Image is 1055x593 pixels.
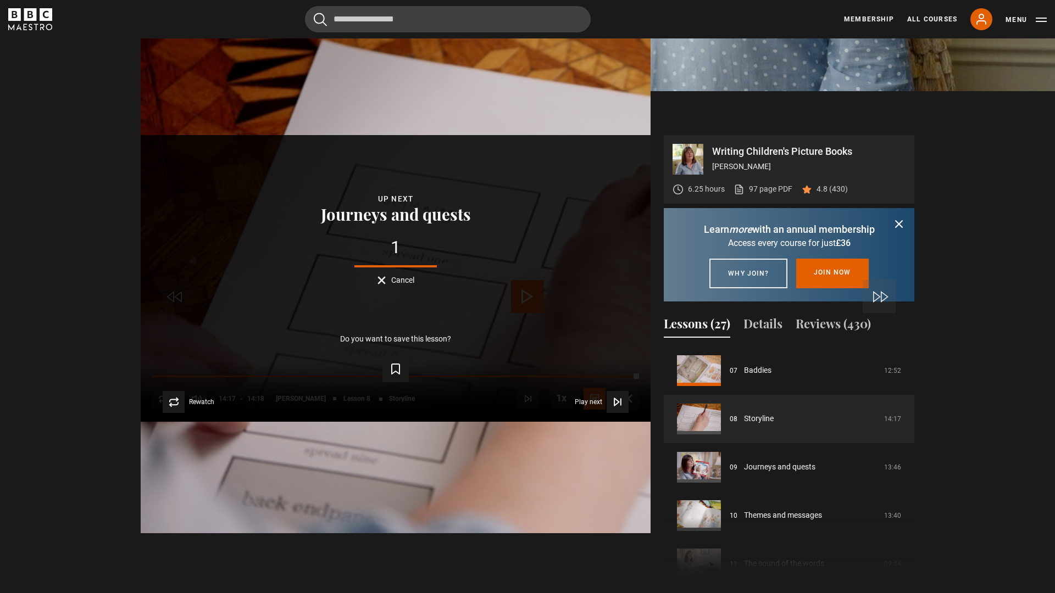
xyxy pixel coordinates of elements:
a: 97 page PDF [734,183,792,195]
button: Play next [575,391,629,413]
span: Rewatch [189,399,214,405]
a: Journeys and quests [744,461,815,473]
div: 1 [158,239,633,256]
a: All Courses [907,14,957,24]
svg: BBC Maestro [8,8,52,30]
p: 4.8 (430) [817,183,848,195]
p: Access every course for just [677,237,901,250]
a: Join now [796,259,869,288]
p: Learn with an annual membership [677,222,901,237]
a: Membership [844,14,894,24]
button: Toggle navigation [1006,14,1047,25]
button: Reviews (430) [796,315,871,338]
i: more [729,223,752,235]
p: Writing Children's Picture Books [712,147,906,156]
button: Journeys and quests [318,205,474,222]
p: Do you want to save this lesson? [340,335,451,343]
a: Storyline [744,413,774,424]
p: [PERSON_NAME] [712,161,906,172]
button: Cancel [377,276,414,284]
p: 6.25 hours [688,183,725,195]
button: Rewatch [163,391,214,413]
input: Search [305,6,591,32]
a: Baddies [744,365,771,376]
a: Themes and messages [744,510,822,521]
a: Why join? [709,259,787,288]
button: Details [743,315,782,338]
span: Play next [575,399,602,405]
span: Cancel [391,276,414,284]
div: Up next [158,193,633,205]
button: Submit the search query [314,13,327,26]
video-js: Video Player [141,135,651,422]
span: £36 [836,238,851,248]
button: Lessons (27) [664,315,730,338]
